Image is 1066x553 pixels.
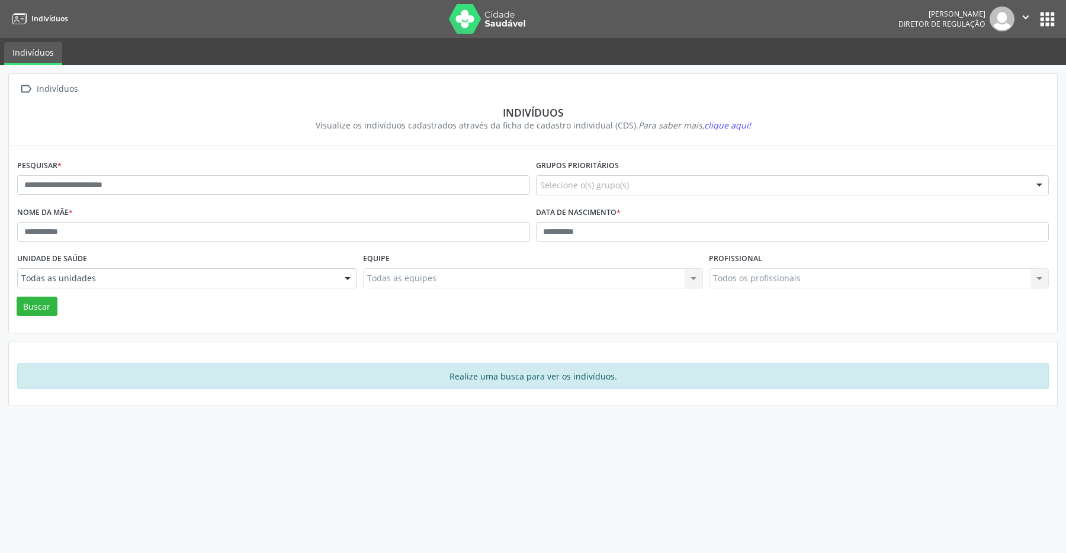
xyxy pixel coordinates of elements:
[898,19,985,29] span: Diretor de regulação
[17,363,1049,389] div: Realize uma busca para ver os indivíduos.
[536,204,621,222] label: Data de nascimento
[31,14,68,24] span: Indivíduos
[21,272,333,284] span: Todas as unidades
[363,250,390,268] label: Equipe
[704,120,751,131] span: clique aqui!
[17,157,62,175] label: Pesquisar
[17,81,80,98] a:  Indivíduos
[709,250,762,268] label: Profissional
[17,297,57,317] button: Buscar
[8,9,68,28] a: Indivíduos
[990,7,1014,31] img: img
[1014,7,1037,31] button: 
[17,81,34,98] i: 
[898,9,985,19] div: [PERSON_NAME]
[17,204,73,222] label: Nome da mãe
[1019,11,1032,24] i: 
[34,81,80,98] div: Indivíduos
[25,119,1041,131] div: Visualize os indivíduos cadastrados através da ficha de cadastro individual (CDS).
[540,179,629,191] span: Selecione o(s) grupo(s)
[4,42,62,65] a: Indivíduos
[17,250,87,268] label: Unidade de saúde
[1037,9,1058,30] button: apps
[638,120,751,131] i: Para saber mais,
[25,106,1041,119] div: Indivíduos
[536,157,619,175] label: Grupos prioritários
